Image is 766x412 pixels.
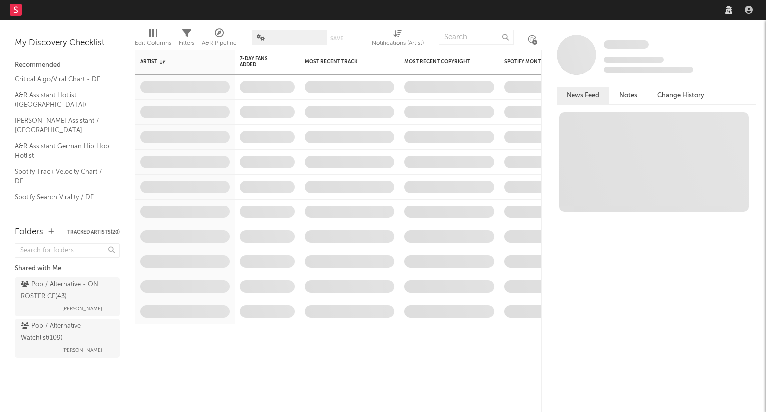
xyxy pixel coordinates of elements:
[15,59,120,71] div: Recommended
[15,141,110,161] a: A&R Assistant German Hip Hop Hotlist
[21,320,111,344] div: Pop / Alternative Watchlist ( 109 )
[15,166,110,187] a: Spotify Track Velocity Chart / DE
[240,56,280,68] span: 7-Day Fans Added
[305,59,380,65] div: Most Recent Track
[647,87,714,104] button: Change History
[15,207,110,218] a: Apple Top 200 / DE
[62,344,102,356] span: [PERSON_NAME]
[62,303,102,315] span: [PERSON_NAME]
[15,319,120,358] a: Pop / Alternative Watchlist(109)[PERSON_NAME]
[15,74,110,85] a: Critical Algo/Viral Chart - DE
[21,279,111,303] div: Pop / Alternative - ON ROSTER CE ( 43 )
[135,25,171,54] div: Edit Columns
[135,37,171,49] div: Edit Columns
[439,30,514,45] input: Search...
[15,90,110,110] a: A&R Assistant Hotlist ([GEOGRAPHIC_DATA])
[604,40,649,49] span: Some Artist
[179,25,194,54] div: Filters
[15,243,120,258] input: Search for folders...
[140,59,215,65] div: Artist
[604,57,664,63] span: Tracking Since: [DATE]
[15,37,120,49] div: My Discovery Checklist
[202,37,237,49] div: A&R Pipeline
[557,87,609,104] button: News Feed
[372,25,424,54] div: Notifications (Artist)
[404,59,479,65] div: Most Recent Copyright
[372,37,424,49] div: Notifications (Artist)
[604,67,693,73] span: 0 fans last week
[179,37,194,49] div: Filters
[67,230,120,235] button: Tracked Artists(20)
[15,192,110,203] a: Spotify Search Virality / DE
[604,40,649,50] a: Some Artist
[15,226,43,238] div: Folders
[609,87,647,104] button: Notes
[202,25,237,54] div: A&R Pipeline
[15,263,120,275] div: Shared with Me
[504,59,579,65] div: Spotify Monthly Listeners
[330,36,343,41] button: Save
[15,277,120,316] a: Pop / Alternative - ON ROSTER CE(43)[PERSON_NAME]
[15,115,110,136] a: [PERSON_NAME] Assistant / [GEOGRAPHIC_DATA]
